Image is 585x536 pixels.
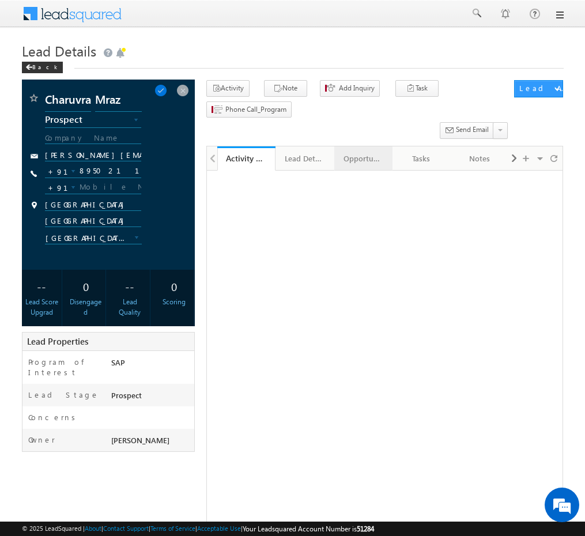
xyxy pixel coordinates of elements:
[28,435,55,445] label: Owner
[225,104,286,115] span: Phone Call_Program
[357,524,374,533] span: 51284
[111,435,169,445] span: [PERSON_NAME]
[217,146,275,169] li: Activity History
[334,146,392,169] li: Opportunities
[150,524,195,532] a: Terms of Service
[264,80,307,97] button: Note
[113,297,147,318] div: Lead Quality
[22,62,63,73] div: Back
[45,133,141,144] input: Company Name
[45,114,127,124] span: Prospect
[69,297,103,318] div: Disengaged
[85,524,101,532] a: About
[226,153,267,164] div: Activity History
[402,152,440,165] div: Tasks
[103,524,149,532] a: Contact Support
[25,297,59,318] div: Lead Score Upgrad
[45,233,142,244] a: [GEOGRAPHIC_DATA]
[451,146,509,171] a: Notes
[334,146,392,171] a: Opportunities
[339,83,375,93] span: Add Inquiry
[95,91,142,112] input: Last Name
[217,146,275,171] a: Activity History
[206,80,250,97] button: Activity
[285,152,323,165] div: Lead Details
[22,523,374,534] span: © 2025 LeadSquared | | | | |
[27,335,88,347] span: Lead Properties
[25,275,59,297] div: --
[456,124,489,135] span: Send Email
[275,146,334,169] li: Lead Details
[344,152,382,165] div: Opportunities
[46,181,70,194] input: +
[157,275,191,297] div: 0
[45,180,141,194] input: Mobile Number
[108,357,194,373] div: SAP
[275,146,334,171] a: Lead Details
[46,233,127,243] span: [GEOGRAPHIC_DATA]
[108,390,194,406] div: Prospect
[45,116,142,128] a: Prospect
[320,80,380,97] button: Add Inquiry
[45,216,141,227] input: State
[69,275,103,297] div: 0
[22,61,69,71] a: Back
[22,41,96,60] span: Lead Details
[28,412,80,422] label: Concerns
[514,80,564,97] button: Lead Actions
[392,146,451,171] a: Tasks
[197,524,241,532] a: Acceptable Use
[243,524,374,533] span: Your Leadsquared Account Number is
[28,357,100,378] label: Program of Interest
[519,83,568,93] div: Lead Actions
[461,152,499,165] div: Notes
[45,150,141,161] : Email Address
[45,164,141,178] input: Phone Number
[440,122,494,139] button: Send Email
[113,275,147,297] div: --
[45,200,141,211] input: City
[157,297,191,307] div: Scoring
[206,101,292,118] button: Phone Call_Program
[45,91,92,112] input: First Name
[46,165,70,178] input: +
[28,390,99,400] label: Lead Stage
[395,80,439,97] button: Task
